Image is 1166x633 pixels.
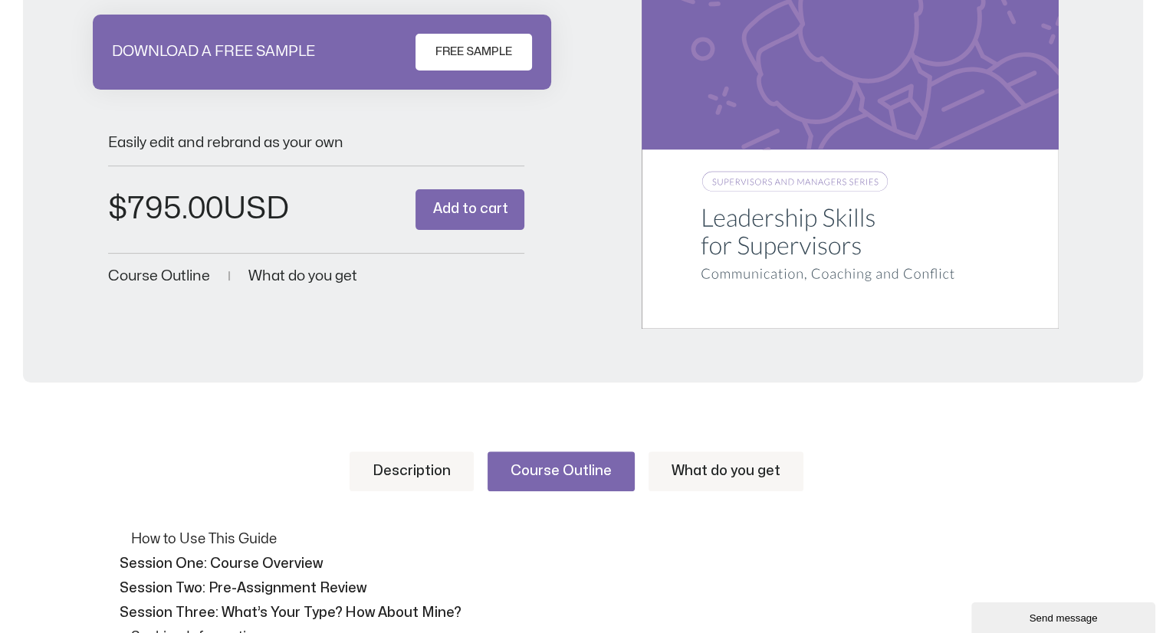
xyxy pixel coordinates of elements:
bdi: 795.00 [108,194,223,224]
span: $ [108,194,127,224]
a: What do you get [649,451,803,491]
span: FREE SAMPLE [435,43,512,61]
iframe: chat widget [971,599,1158,633]
a: Description [350,451,474,491]
p: Session One: Course Overview [120,553,1055,574]
a: Course Outline [488,451,635,491]
p: Easily edit and rebrand as your own [108,136,525,150]
p: How to Use This Guide [131,529,1059,549]
button: Add to cart [415,189,524,230]
p: Session Three: What’s Your Type? How About Mine? [120,602,1055,623]
a: What do you get [248,269,357,284]
p: DOWNLOAD A FREE SAMPLE [112,44,315,59]
p: Session Two: Pre-Assignment Review [120,578,1055,599]
a: Course Outline [108,269,210,284]
a: FREE SAMPLE [415,34,532,71]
